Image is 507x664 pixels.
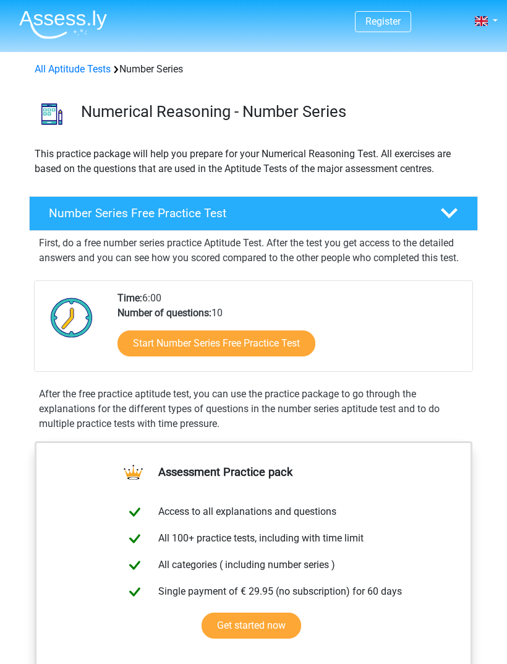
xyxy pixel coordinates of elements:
img: Assessly [19,10,107,39]
h4: Number Series Free Practice Test [49,206,422,220]
div: After the free practice aptitude test, you can use the practice package to go through the explana... [34,387,473,431]
img: Clock [45,291,99,345]
a: Register [365,15,401,27]
a: Start Number Series Free Practice Test [117,330,315,356]
div: Number Series [30,62,477,77]
h3: Numerical Reasoning - Number Series [81,102,468,121]
a: Number Series Free Practice Test [24,196,483,231]
b: Number of questions: [117,307,211,319]
b: Time: [117,292,142,304]
p: This practice package will help you prepare for your Numerical Reasoning Test. All exercises are ... [35,147,472,176]
img: number series [30,92,74,136]
p: First, do a free number series practice Aptitude Test. After the test you get access to the detai... [39,236,468,265]
a: All Aptitude Tests [35,63,111,75]
a: Get started now [202,613,301,639]
div: 6:00 10 [108,291,472,371]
